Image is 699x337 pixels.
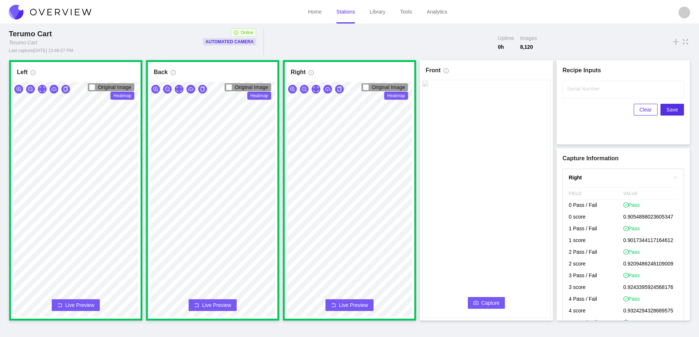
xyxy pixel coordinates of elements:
span: vertical-align-middle [673,37,679,46]
p: 0.9209486246109009 [623,259,678,270]
span: copy [63,87,68,92]
h1: Front [426,66,441,75]
span: expand [40,87,45,92]
button: Clear [634,104,658,116]
span: check-circle [623,202,629,208]
span: check-circle [623,273,629,278]
span: cloud-download [325,87,330,92]
h1: Capture Information [563,154,684,163]
span: Pass [623,295,640,303]
span: Capture [481,299,500,307]
button: rollbackLive Preview [52,299,100,311]
span: right [673,175,678,180]
p: 3 Pass / Fail [569,270,623,282]
span: zoom-in [16,87,21,92]
p: 3 score [569,282,623,294]
button: copy [335,85,344,94]
p: 1 score [569,235,623,247]
span: zoom-out [302,87,307,92]
h4: Right [569,173,669,182]
span: FIELD [569,188,623,199]
button: expand [38,85,47,94]
a: Tools [400,9,412,15]
span: expand [176,87,182,92]
span: check-circle [234,30,238,35]
span: Live Preview [339,301,368,309]
button: copy [61,85,70,94]
span: Original Image [98,84,131,90]
span: check-circle [623,320,629,325]
h1: Recipe Inputs [563,66,684,75]
button: zoom-in [14,85,23,94]
span: zoom-in [153,87,158,92]
span: Live Preview [65,301,94,309]
img: Overview [9,5,91,19]
span: check-circle [623,249,629,254]
div: Last capture [DATE] 13:48:57 PM [9,48,73,54]
button: zoom-in [151,85,160,94]
span: Terumo Cart [9,30,52,38]
span: copy [200,87,205,92]
span: info-circle [171,70,176,78]
p: 2 score [569,259,623,270]
span: Images [520,34,537,42]
span: Pass [623,201,640,209]
div: Terumo Cart [9,39,37,46]
p: 4 Pass / Fail [569,294,623,305]
a: Analytics [427,9,447,15]
span: Pass [623,272,640,279]
span: Live Preview [202,301,231,309]
span: Online [241,29,254,36]
button: rollbackLive Preview [325,299,374,311]
span: 8,120 [520,43,537,51]
button: expand [312,85,320,94]
button: copy [198,85,207,94]
p: 2 Pass / Fail [569,247,623,259]
p: 4 score [569,305,623,317]
button: rollbackLive Preview [189,299,237,311]
div: rightRight [563,169,684,186]
button: zoom-out [300,85,309,94]
span: VALUE [623,188,678,199]
span: Clear [640,106,652,114]
button: cameraCapture [468,297,505,309]
span: Original Image [372,84,405,90]
p: 0.9243395924568176 [623,282,678,294]
p: 5 Pass / Fail [569,317,623,329]
button: cloud-download [50,85,58,94]
button: Save [660,104,684,116]
h1: Left [17,68,28,77]
span: 0 h [498,43,514,51]
span: camera [473,300,478,306]
span: Pass [623,248,640,256]
span: Pass [623,225,640,232]
a: Stations [336,9,355,15]
h1: Back [154,68,168,77]
span: info-circle [444,68,449,76]
a: Home [308,9,321,15]
button: expand [175,85,183,94]
span: Heatmap [110,92,134,100]
button: cloud-download [186,85,195,94]
span: Heatmap [247,92,271,100]
span: Original Image [235,84,268,90]
p: 0 score [569,212,623,223]
span: Uptime [498,34,514,42]
p: 0.9324294328689575 [623,305,678,317]
span: Heatmap [384,92,408,100]
p: 1 Pass / Fail [569,223,623,235]
span: info-circle [30,70,36,78]
p: Automated Camera [205,38,254,45]
span: zoom-in [290,87,295,92]
span: fullscreen [682,38,689,46]
div: Terumo Cart [9,29,55,39]
button: cloud-download [323,85,332,94]
span: check-circle [623,296,629,301]
a: Library [369,9,385,15]
button: zoom-out [26,85,35,94]
span: zoom-out [28,87,33,92]
p: 0.9017344117164612 [623,235,678,247]
span: rollback [331,303,336,308]
p: 0 Pass / Fail [569,200,623,212]
span: zoom-out [165,87,170,92]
